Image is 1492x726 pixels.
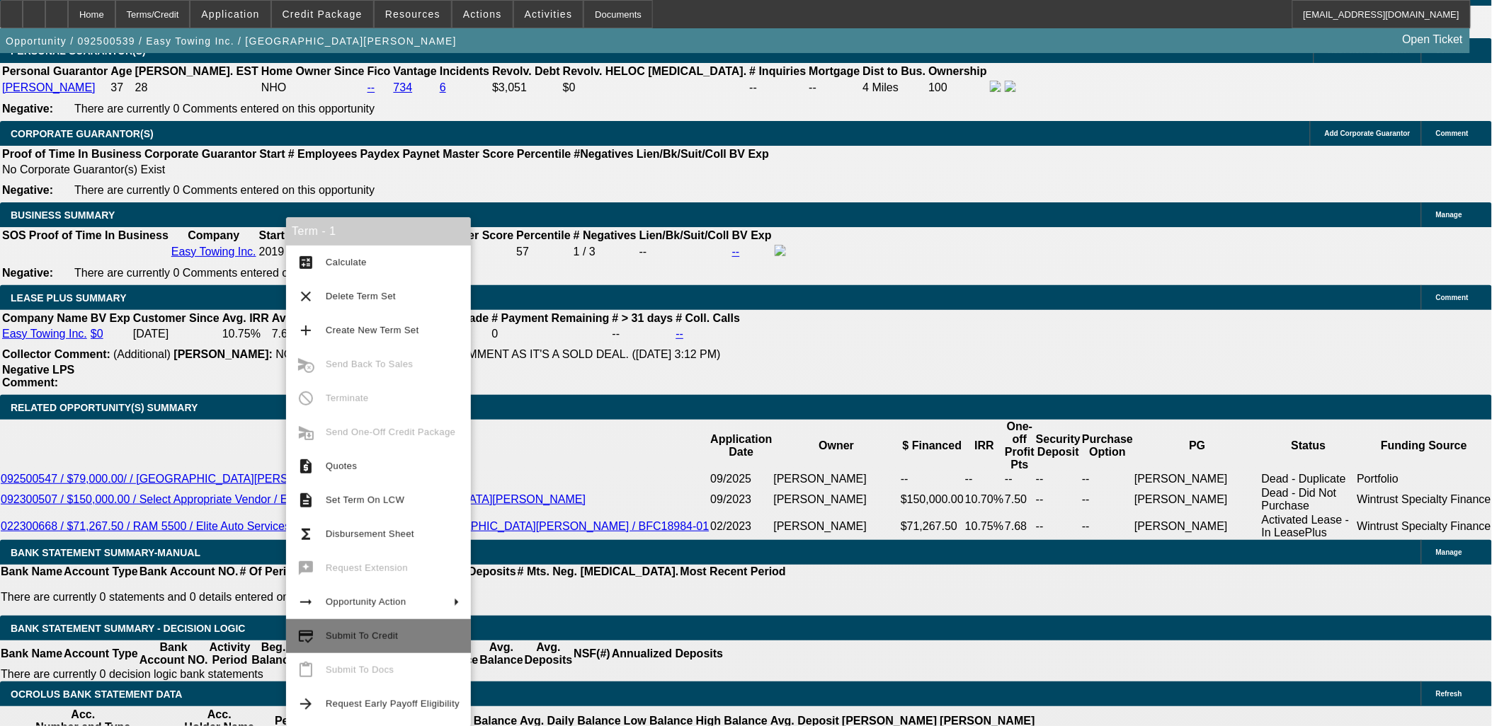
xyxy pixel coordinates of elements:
td: 10.75% [222,327,270,341]
span: Calculate [326,257,367,267]
b: Dist to Bus. [863,65,926,77]
b: Start [259,148,285,160]
a: [PERSON_NAME] [2,81,96,93]
td: 4 Miles [862,80,927,96]
th: NSF(#) [573,640,611,667]
b: [PERSON_NAME]. EST [135,65,258,77]
b: Avg. IRR [222,312,269,324]
a: 6 [440,81,446,93]
b: Paynet Master Score [403,148,514,160]
div: 1 / 3 [574,246,637,258]
b: Customer Since [133,312,220,324]
td: -- [1035,486,1081,513]
td: -- [964,472,1004,486]
td: -- [1081,472,1134,486]
a: Easy Towing Inc. [171,246,256,258]
th: Proof of Time In Business [1,147,142,161]
td: [PERSON_NAME] [773,472,901,486]
b: Company [188,229,239,241]
td: [PERSON_NAME] [1134,472,1261,486]
span: There are currently 0 Comments entered on this opportunity [74,184,375,196]
th: Status [1261,420,1357,472]
span: RELATED OPPORTUNITY(S) SUMMARY [11,402,198,413]
img: linkedin-icon.png [1005,81,1016,92]
span: Comment [1436,294,1469,301]
b: Ownership [928,65,987,77]
th: Avg. Balance [479,640,523,667]
td: -- [748,80,807,96]
span: Disbursement Sheet [326,529,414,539]
b: #Negatives [574,148,634,160]
td: -- [1035,513,1081,540]
td: Wintrust Specialty Finance [1357,513,1492,540]
a: 092500547 / $79,000.00/ / [GEOGRAPHIC_DATA][PERSON_NAME] [1,473,347,485]
td: Wintrust Specialty Finance [1357,486,1492,513]
td: No Corporate Guarantor(s) Exist [1,163,775,177]
span: NOT ENOUGH PAY HISTORY TO COMMENT AS IT'S A SOLD DEAL. ([DATE] 3:12 PM) [275,348,720,360]
th: # Mts. Neg. [MEDICAL_DATA]. [517,565,680,579]
span: Opportunity / 092500539 / Easy Towing Inc. / [GEOGRAPHIC_DATA][PERSON_NAME] [6,35,457,47]
a: Open Ticket [1397,28,1469,52]
th: Application Date [710,420,773,472]
mat-icon: request_quote [297,458,314,475]
b: # Coll. Calls [676,312,741,324]
mat-icon: credit_score [297,628,314,645]
td: -- [1081,486,1134,513]
a: -- [676,328,684,340]
img: facebook-icon.png [990,81,1001,92]
td: Activated Lease - In LeasePlus [1261,513,1357,540]
b: Avg. One-Off Ptofit Pts. [272,312,397,324]
th: Most Recent Period [680,565,787,579]
b: Fico [368,65,391,77]
b: Vantage [394,65,437,77]
td: 10.70% [964,486,1004,513]
mat-icon: clear [297,288,314,305]
td: NHO [261,80,365,96]
b: Incidents [440,65,489,77]
button: Resources [375,1,451,28]
b: Paydex [360,148,400,160]
span: There are currently 0 Comments entered on this opportunity [74,267,375,279]
td: $150,000.00 [900,486,964,513]
span: Resources [385,8,440,20]
b: Revolv. HELOC [MEDICAL_DATA]. [563,65,747,77]
span: CORPORATE GUARANTOR(S) [11,128,154,139]
span: There are currently 0 Comments entered on this opportunity [74,103,375,115]
td: 2019 [258,244,285,260]
b: Negative: [2,103,53,115]
span: Add Corporate Guarantor [1325,129,1411,137]
b: Revolv. Debt [492,65,560,77]
b: Corporate Guarantor [144,148,256,160]
td: 09/2025 [710,472,773,486]
b: Percentile [516,229,570,241]
b: Collector Comment: [2,348,110,360]
th: Security Deposit [1035,420,1081,472]
b: Lien/Bk/Suit/Coll [637,148,727,160]
td: -- [639,244,730,260]
b: Negative: [2,184,53,196]
th: Bank Account NO. [139,640,209,667]
td: Portfolio [1357,472,1492,486]
b: Negative: [2,267,53,279]
td: -- [1004,472,1035,486]
td: -- [1035,472,1081,486]
span: Activities [525,8,573,20]
span: Delete Term Set [326,291,396,301]
span: Request Early Payoff Eligibility [326,698,460,709]
p: There are currently 0 statements and 0 details entered on this opportunity [1,591,786,604]
span: LEASE PLUS SUMMARY [11,292,127,304]
span: Create New Term Set [326,325,419,335]
span: Comment [1436,129,1469,137]
b: Lien/Bk/Suit/Coll [639,229,729,241]
span: Application [201,8,259,20]
th: SOS [1,229,27,243]
th: Avg. Deposits [524,640,574,667]
th: Activity Period [209,640,251,667]
span: Actions [463,8,502,20]
div: Term - 1 [286,217,471,246]
th: Account Type [63,640,139,667]
b: Home Owner Since [261,65,365,77]
b: BV Exp [729,148,769,160]
span: Quotes [326,461,357,471]
b: Percentile [517,148,571,160]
